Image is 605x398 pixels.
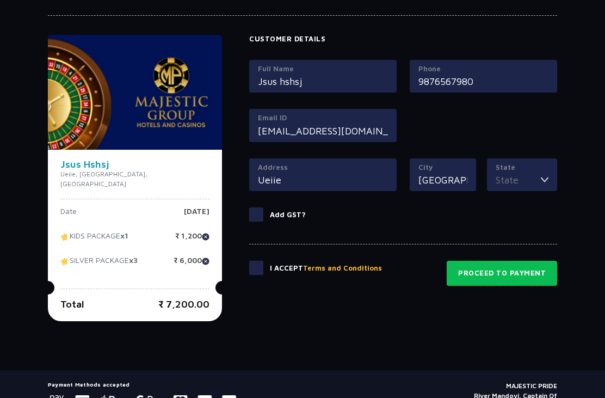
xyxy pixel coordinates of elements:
[447,261,557,286] button: Proceed to Payment
[48,35,222,150] img: majesticPride-banner
[496,162,548,173] label: State
[184,207,209,224] p: [DATE]
[418,74,548,89] input: Mobile
[129,256,138,265] strong: x3
[258,124,388,138] input: Email ID
[303,263,382,274] button: Terms and Conditions
[258,74,388,89] input: Full Name
[60,232,128,248] p: KIDS PACKAGE
[258,162,388,173] label: Address
[48,381,236,388] h5: Payment Methods accepted
[60,169,209,189] p: Ueiie, [GEOGRAPHIC_DATA], [GEOGRAPHIC_DATA]
[158,297,209,311] p: ₹ 7,200.00
[270,210,306,221] p: Add GST?
[541,173,548,187] img: toggler icon
[60,256,138,273] p: SILVER PACKAGE
[120,231,128,241] strong: x1
[60,207,77,224] p: Date
[258,64,388,75] label: Full Name
[174,256,209,273] p: ₹ 6,000
[60,256,70,266] img: tikcet
[270,263,382,274] p: I Accept
[418,64,548,75] label: Phone
[60,160,209,169] h4: Jsus Hshsj
[418,173,467,187] input: City
[249,35,557,44] h4: Customer Details
[60,232,70,242] img: tikcet
[496,173,541,187] input: State
[258,173,388,187] input: Address
[258,113,388,124] label: Email ID
[60,297,84,311] p: Total
[418,162,467,173] label: City
[175,232,209,248] p: ₹ 1,200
